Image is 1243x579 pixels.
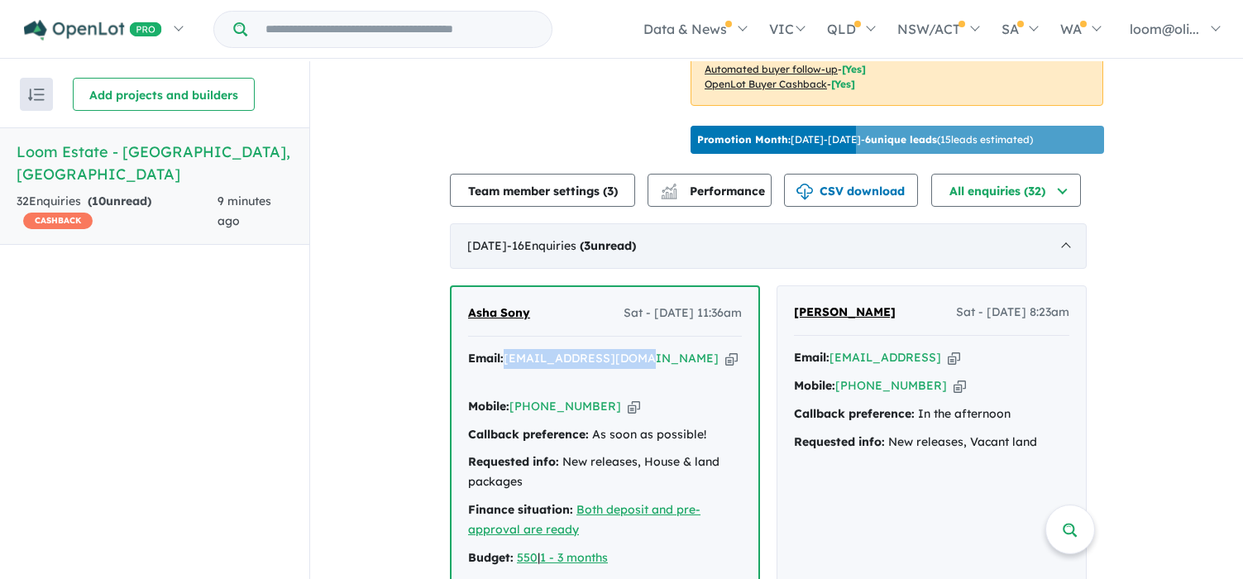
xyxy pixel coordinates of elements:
[794,404,1069,424] div: In the afternoon
[794,303,896,323] a: [PERSON_NAME]
[23,213,93,229] span: CASHBACK
[829,350,941,365] a: [EMAIL_ADDRESS]
[1130,21,1199,37] span: loom@oli...
[663,184,765,199] span: Performance
[794,406,915,421] strong: Callback preference:
[831,78,855,90] span: [Yes]
[468,502,700,537] a: Both deposit and pre-approval are ready
[662,184,676,193] img: line-chart.svg
[661,189,677,199] img: bar-chart.svg
[450,223,1087,270] div: [DATE]
[697,132,1033,147] p: [DATE] - [DATE] - ( 15 leads estimated)
[468,305,530,320] span: Asha Sony
[784,174,918,207] button: CSV download
[842,63,866,75] span: [Yes]
[956,303,1069,323] span: Sat - [DATE] 8:23am
[697,133,791,146] b: Promotion Month:
[796,184,813,200] img: download icon
[948,349,960,366] button: Copy
[468,425,742,445] div: As soon as possible!
[705,78,827,90] u: OpenLot Buyer Cashback
[92,194,106,208] span: 10
[504,351,719,366] a: [EMAIL_ADDRESS][DOMAIN_NAME]
[624,304,742,323] span: Sat - [DATE] 11:36am
[794,304,896,319] span: [PERSON_NAME]
[865,133,937,146] b: 6 unique leads
[24,20,162,41] img: Openlot PRO Logo White
[468,550,514,565] strong: Budget:
[468,502,573,517] strong: Finance situation:
[580,238,636,253] strong: ( unread)
[509,399,621,414] a: [PHONE_NUMBER]
[628,398,640,415] button: Copy
[28,89,45,101] img: sort.svg
[73,78,255,111] button: Add projects and builders
[794,433,1069,452] div: New releases, Vacant land
[88,194,151,208] strong: ( unread)
[794,378,835,393] strong: Mobile:
[931,174,1081,207] button: All enquiries (32)
[584,238,590,253] span: 3
[468,454,559,469] strong: Requested info:
[725,350,738,367] button: Copy
[517,550,538,565] a: 550
[468,304,530,323] a: Asha Sony
[468,351,504,366] strong: Email:
[468,548,742,568] div: |
[794,350,829,365] strong: Email:
[17,192,218,232] div: 32 Enquir ies
[17,141,293,185] h5: Loom Estate - [GEOGRAPHIC_DATA] , [GEOGRAPHIC_DATA]
[507,238,636,253] span: - 16 Enquir ies
[251,12,548,47] input: Try estate name, suburb, builder or developer
[794,434,885,449] strong: Requested info:
[835,378,947,393] a: [PHONE_NUMBER]
[607,184,614,199] span: 3
[468,427,589,442] strong: Callback preference:
[468,452,742,492] div: New releases, House & land packages
[218,194,271,228] span: 9 minutes ago
[954,377,966,395] button: Copy
[468,399,509,414] strong: Mobile:
[648,174,772,207] button: Performance
[540,550,608,565] a: 1 - 3 months
[450,174,635,207] button: Team member settings (3)
[705,63,838,75] u: Automated buyer follow-up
